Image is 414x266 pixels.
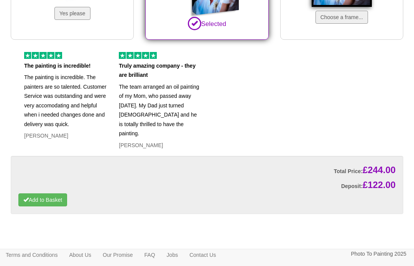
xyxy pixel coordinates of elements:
[24,61,107,71] p: The painting is incredible!
[315,11,368,24] button: Choose a frame...
[119,61,202,80] p: Truly amazing company - they are brilliant
[363,180,396,190] span: £122.00
[24,131,107,141] p: [PERSON_NAME]
[119,52,157,59] img: 5 of out 5 stars
[341,178,396,191] label: Deposit:
[351,249,406,259] p: Photo To Painting 2025
[139,249,161,261] a: FAQ
[184,249,222,261] a: Contact Us
[63,249,97,261] a: About Us
[363,165,396,175] span: £244.00
[54,7,90,20] button: Yes please
[24,73,107,129] p: The painting is incredible. The painters are so talented. Customer Service was outstanding and we...
[119,141,202,150] p: [PERSON_NAME]
[97,249,139,261] a: Our Promise
[157,16,256,30] p: Selected
[334,164,396,177] label: Total Price:
[161,249,184,261] a: Jobs
[18,193,67,206] button: Add to Basket
[119,82,202,138] p: The team arranged an oil painting of my Mom, who passed away [DATE]. My Dad just turned [DEMOGRAP...
[24,52,62,59] img: 5 of out 5 stars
